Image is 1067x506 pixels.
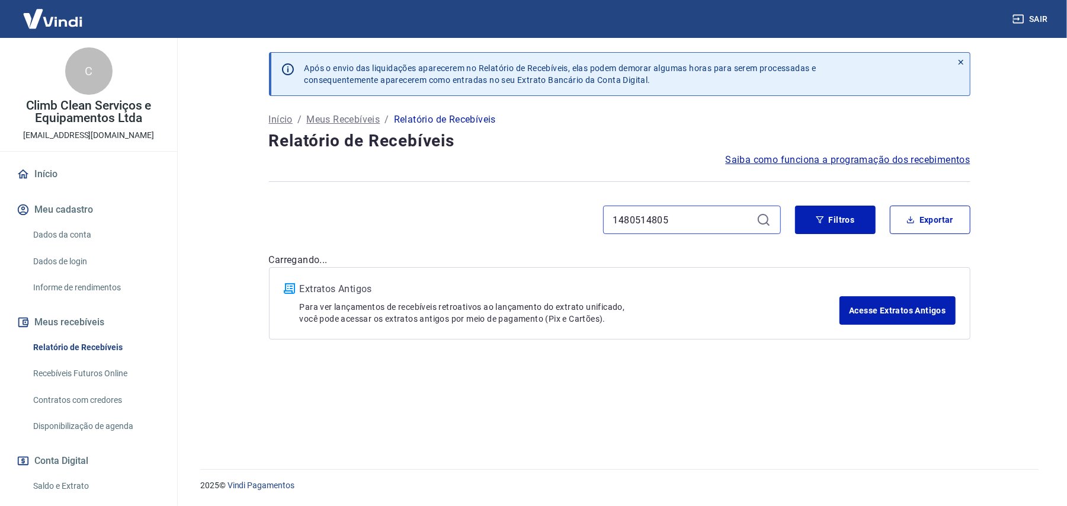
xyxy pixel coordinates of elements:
a: Relatório de Recebíveis [28,335,163,360]
a: Saiba como funciona a programação dos recebimentos [726,153,970,167]
a: Dados de login [28,249,163,274]
a: Recebíveis Futuros Online [28,361,163,386]
button: Sair [1010,8,1053,30]
a: Acesse Extratos Antigos [839,296,955,325]
p: Climb Clean Serviços e Equipamentos Ltda [9,100,168,124]
button: Filtros [795,206,876,234]
button: Exportar [890,206,970,234]
p: Após o envio das liquidações aparecerem no Relatório de Recebíveis, elas podem demorar algumas ho... [305,62,816,86]
p: Carregando... [269,253,970,267]
h4: Relatório de Recebíveis [269,129,970,153]
p: 2025 © [200,479,1039,492]
p: [EMAIL_ADDRESS][DOMAIN_NAME] [23,129,154,142]
button: Meus recebíveis [14,309,163,335]
div: C [65,47,113,95]
input: Busque pelo número do pedido [613,211,752,229]
a: Início [269,113,293,127]
p: / [297,113,302,127]
a: Saldo e Extrato [28,474,163,498]
img: Vindi [14,1,91,37]
a: Disponibilização de agenda [28,414,163,438]
p: / [384,113,389,127]
button: Conta Digital [14,448,163,474]
button: Meu cadastro [14,197,163,223]
a: Contratos com credores [28,388,163,412]
p: Extratos Antigos [300,282,840,296]
a: Dados da conta [28,223,163,247]
a: Vindi Pagamentos [228,481,294,490]
a: Início [14,161,163,187]
p: Relatório de Recebíveis [394,113,496,127]
img: ícone [284,283,295,294]
a: Meus Recebíveis [306,113,380,127]
a: Informe de rendimentos [28,276,163,300]
p: Para ver lançamentos de recebíveis retroativos ao lançamento do extrato unificado, você pode aces... [300,301,840,325]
